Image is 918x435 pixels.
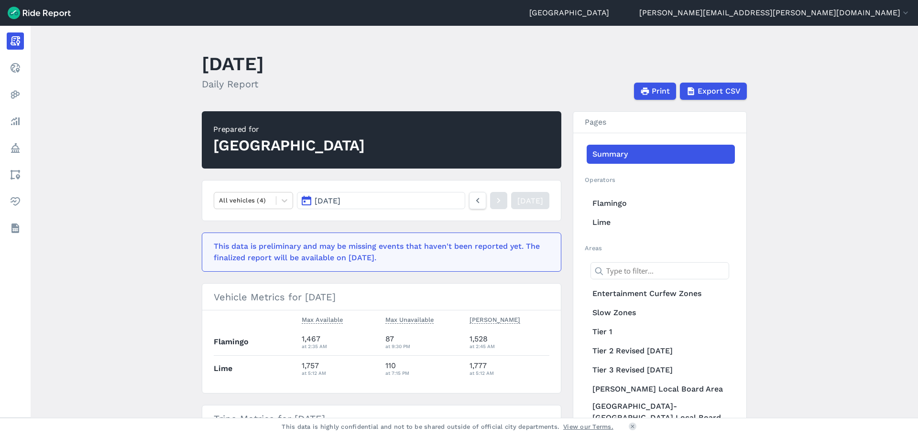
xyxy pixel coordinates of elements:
[302,342,378,350] div: at 2:35 AM
[302,369,378,377] div: at 5:12 AM
[470,314,520,326] button: [PERSON_NAME]
[7,86,24,103] a: Heatmaps
[202,77,264,91] h2: Daily Report
[297,192,465,209] button: [DATE]
[385,360,462,377] div: 110
[470,342,550,350] div: at 2:45 AM
[529,7,609,19] a: [GEOGRAPHIC_DATA]
[7,32,24,50] a: Report
[315,196,340,205] span: [DATE]
[587,303,735,322] a: Slow Zones
[302,314,343,326] button: Max Available
[214,355,298,382] th: Lime
[511,192,549,209] a: [DATE]
[202,51,264,77] h1: [DATE]
[587,380,735,399] a: [PERSON_NAME] Local Board Area
[7,113,24,130] a: Analyze
[213,135,365,156] div: [GEOGRAPHIC_DATA]
[385,333,462,350] div: 87
[587,322,735,341] a: Tier 1
[7,166,24,183] a: Areas
[470,360,550,377] div: 1,777
[573,112,746,133] h3: Pages
[214,329,298,355] th: Flamingo
[639,7,910,19] button: [PERSON_NAME][EMAIL_ADDRESS][PERSON_NAME][DOMAIN_NAME]
[680,83,747,100] button: Export CSV
[213,124,365,135] div: Prepared for
[7,220,24,237] a: Datasets
[587,194,735,213] a: Flamingo
[634,83,676,100] button: Print
[202,284,561,310] h3: Vehicle Metrics for [DATE]
[302,314,343,324] span: Max Available
[385,314,434,326] button: Max Unavailable
[385,314,434,324] span: Max Unavailable
[7,193,24,210] a: Health
[585,175,735,184] h2: Operators
[698,85,741,97] span: Export CSV
[585,244,735,253] h2: Areas
[214,241,544,264] div: This data is preliminary and may be missing events that haven't been reported yet. The finalized ...
[202,405,561,432] h3: Trips Metrics for [DATE]
[302,333,378,350] div: 1,467
[590,262,729,279] input: Type to filter...
[470,333,550,350] div: 1,528
[385,369,462,377] div: at 7:15 PM
[587,284,735,303] a: Entertainment Curfew Zones
[587,341,735,361] a: Tier 2 Revised [DATE]
[470,369,550,377] div: at 5:12 AM
[652,85,670,97] span: Print
[587,213,735,232] a: Lime
[587,145,735,164] a: Summary
[8,7,71,19] img: Ride Report
[302,360,378,377] div: 1,757
[7,139,24,157] a: Policy
[385,342,462,350] div: at 9:30 PM
[563,422,613,431] a: View our Terms.
[470,314,520,324] span: [PERSON_NAME]
[7,59,24,76] a: Realtime
[587,361,735,380] a: Tier 3 Revised [DATE]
